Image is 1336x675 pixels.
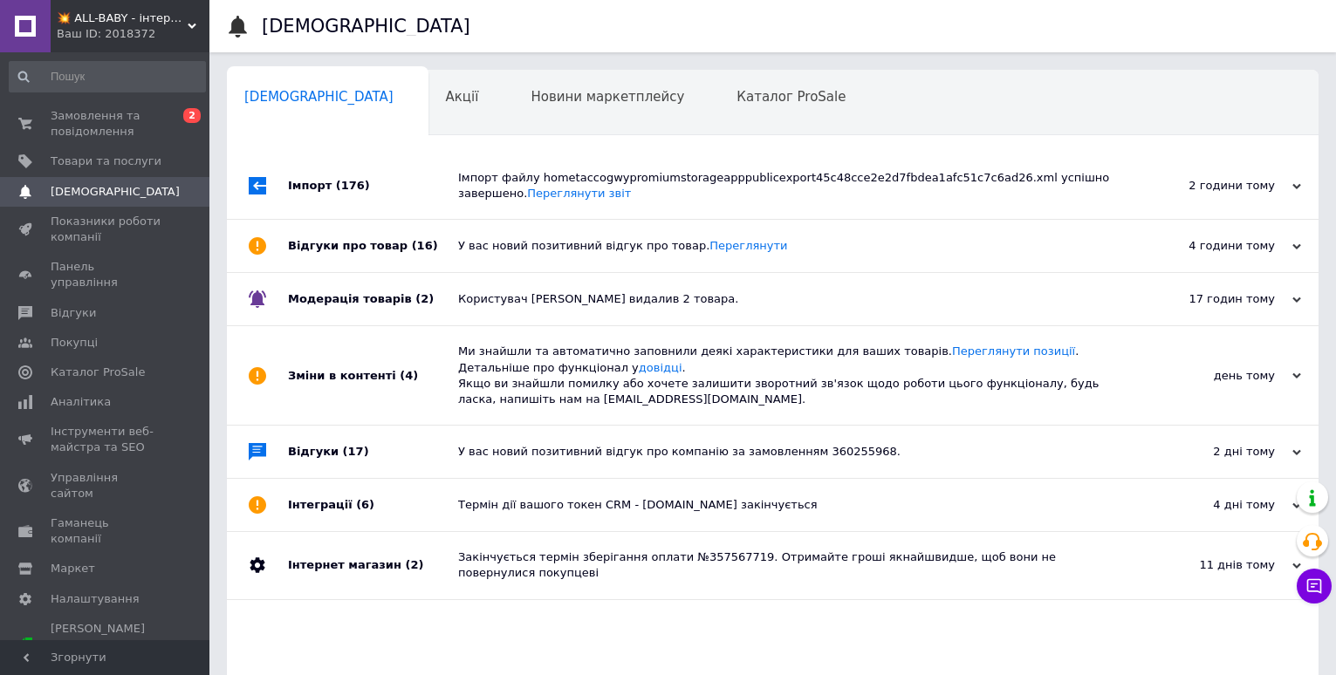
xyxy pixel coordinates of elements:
[400,369,418,382] span: (4)
[51,108,161,140] span: Замовлення та повідомлення
[51,515,161,547] span: Гаманець компанії
[458,549,1127,581] div: Закінчується термін зберігання оплати №357567719. Отримайте гроші якнайшвидше, щоб вони не поверн...
[1127,497,1301,513] div: 4 дні тому
[51,305,96,321] span: Відгуки
[1127,291,1301,307] div: 17 годин тому
[288,532,458,598] div: Інтернет магазин
[458,238,1127,254] div: У вас новий позитивний відгук про товар.
[183,108,201,123] span: 2
[458,497,1127,513] div: Термін дії вашого токен CRM - [DOMAIN_NAME] закінчується
[405,558,423,571] span: (2)
[415,292,434,305] span: (2)
[51,394,111,410] span: Аналітика
[51,591,140,607] span: Налаштування
[1127,444,1301,460] div: 2 дні тому
[51,214,161,245] span: Показники роботи компанії
[9,61,206,92] input: Пошук
[458,291,1127,307] div: Користувач [PERSON_NAME] видалив 2 товара.
[51,365,145,380] span: Каталог ProSale
[57,26,209,42] div: Ваш ID: 2018372
[51,259,161,290] span: Панель управління
[262,16,470,37] h1: [DEMOGRAPHIC_DATA]
[952,344,1075,358] a: Переглянути позиції
[288,220,458,272] div: Відгуки про товар
[51,561,95,576] span: Маркет
[639,361,682,374] a: довідці
[1127,368,1301,384] div: день тому
[288,153,458,219] div: Імпорт
[343,445,369,458] span: (17)
[1127,557,1301,573] div: 11 днів тому
[244,89,394,105] span: [DEMOGRAPHIC_DATA]
[336,179,370,192] span: (176)
[1127,238,1301,254] div: 4 години тому
[51,470,161,501] span: Управління сайтом
[51,335,98,351] span: Покупці
[288,426,458,478] div: Відгуки
[288,326,458,425] div: Зміни в контенті
[356,498,374,511] span: (6)
[288,479,458,531] div: Інтеграції
[51,424,161,455] span: Інструменти веб-майстра та SEO
[51,184,180,200] span: [DEMOGRAPHIC_DATA]
[51,153,161,169] span: Товари та послуги
[57,10,188,26] span: 💥 ALL-BABY - інтернет - магазин товарів для дітей
[1297,569,1332,603] button: Чат з покупцем
[1127,178,1301,194] div: 2 години тому
[288,273,458,325] div: Модерація товарів
[458,344,1127,407] div: Ми знайшли та автоматично заповнили деякі характеристики для ваших товарів. . Детальніше про функ...
[458,170,1127,201] div: Імпорт файлу hometaccogwypromiumstorageapppublicexport45c48cce2e2d7fbdea1afc51c7c6ad26.xml успішн...
[531,89,684,105] span: Новини маркетплейсу
[458,444,1127,460] div: У вас новий позитивний відгук про компанію за замовленням 360255968.
[709,239,787,252] a: Переглянути
[446,89,479,105] span: Акції
[737,89,846,105] span: Каталог ProSale
[527,187,631,200] a: Переглянути звіт
[51,621,161,669] span: [PERSON_NAME] та рахунки
[412,239,438,252] span: (16)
